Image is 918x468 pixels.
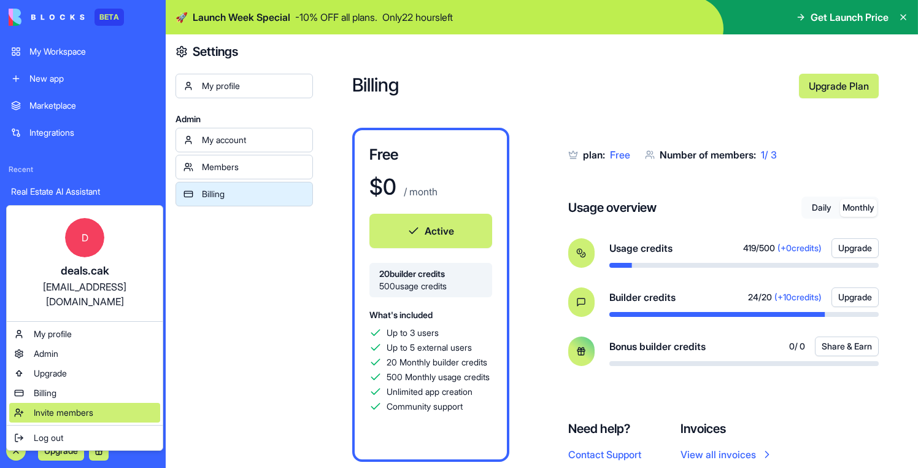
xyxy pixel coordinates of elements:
[9,208,160,319] a: Ddeals.cak[EMAIL_ADDRESS][DOMAIN_NAME]
[65,218,104,257] span: D
[9,383,160,403] a: Billing
[11,185,155,198] div: Real Estate AI Assistant
[34,367,67,380] span: Upgrade
[34,387,56,399] span: Billing
[34,407,93,419] span: Invite members
[34,328,72,340] span: My profile
[9,324,160,344] a: My profile
[9,364,160,383] a: Upgrade
[4,165,162,174] span: Recent
[19,262,150,279] div: deals.cak
[9,403,160,423] a: Invite members
[19,279,150,309] div: [EMAIL_ADDRESS][DOMAIN_NAME]
[9,344,160,364] a: Admin
[34,348,58,360] span: Admin
[34,432,63,444] span: Log out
